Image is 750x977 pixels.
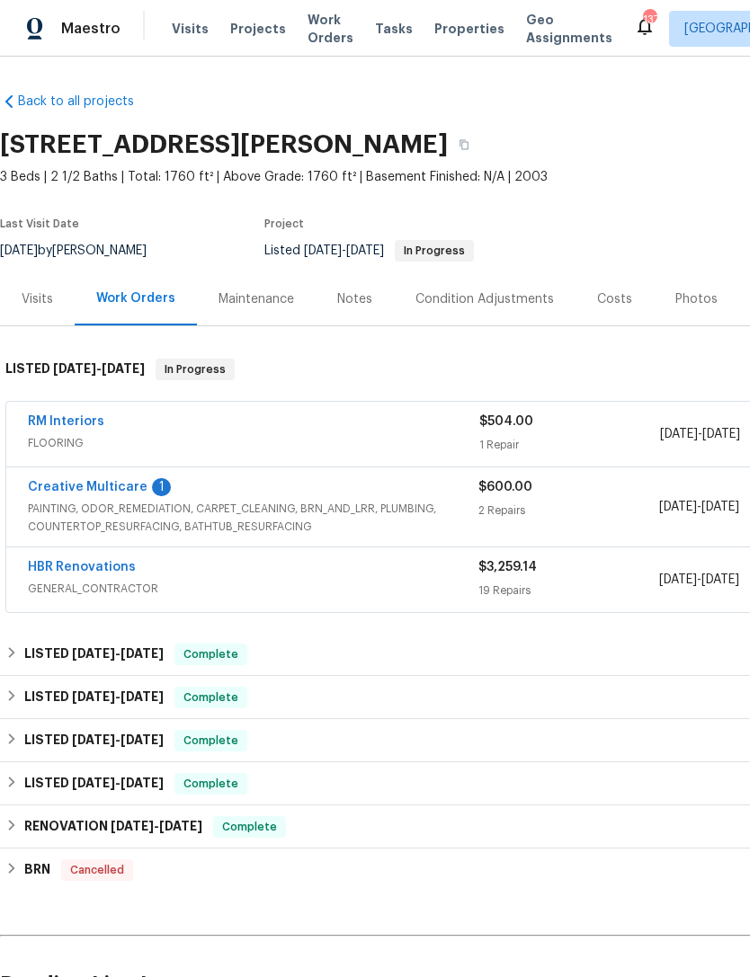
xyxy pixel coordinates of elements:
div: Work Orders [96,289,175,307]
span: [DATE] [111,820,154,832]
span: - [72,777,164,789]
span: [DATE] [159,820,202,832]
span: [DATE] [701,573,739,586]
div: 137 [643,11,656,29]
div: 1 Repair [479,436,660,454]
span: Geo Assignments [526,11,612,47]
span: [DATE] [659,501,697,513]
span: [DATE] [660,428,698,440]
span: Cancelled [63,861,131,879]
span: [DATE] [121,733,164,746]
a: RM Interiors [28,415,104,428]
h6: RENOVATION [24,816,202,838]
h6: BRN [24,859,50,881]
span: In Progress [157,360,233,378]
span: [DATE] [72,647,115,660]
span: - [660,425,740,443]
span: - [72,733,164,746]
span: [DATE] [72,777,115,789]
span: - [53,362,145,375]
h6: LISTED [24,730,164,751]
span: - [111,820,202,832]
h6: LISTED [5,359,145,380]
span: In Progress [397,245,472,256]
span: [DATE] [304,244,342,257]
span: PAINTING, ODOR_REMEDIATION, CARPET_CLEANING, BRN_AND_LRR, PLUMBING, COUNTERTOP_RESURFACING, BATHT... [28,500,478,536]
span: Visits [172,20,209,38]
span: Complete [176,645,246,663]
span: [DATE] [121,647,164,660]
span: Properties [434,20,504,38]
div: 2 Repairs [478,502,658,520]
span: [DATE] [701,501,739,513]
a: HBR Renovations [28,561,136,573]
span: [DATE] [121,690,164,703]
span: FLOORING [28,434,479,452]
a: Creative Multicare [28,481,147,493]
div: Visits [22,290,53,308]
span: GENERAL_CONTRACTOR [28,580,478,598]
span: Work Orders [308,11,353,47]
span: - [72,647,164,660]
span: $504.00 [479,415,533,428]
div: 1 [152,478,171,496]
span: - [72,690,164,703]
h6: LISTED [24,687,164,708]
span: [DATE] [121,777,164,789]
span: - [659,571,739,589]
span: [DATE] [102,362,145,375]
span: [DATE] [72,733,115,746]
h6: LISTED [24,773,164,795]
span: - [659,498,739,516]
button: Copy Address [448,129,480,161]
span: Complete [176,688,246,706]
span: $3,259.14 [478,561,537,573]
span: Complete [176,732,246,750]
span: Tasks [375,22,413,35]
span: [DATE] [72,690,115,703]
span: [DATE] [702,428,740,440]
span: Projects [230,20,286,38]
div: Photos [675,290,718,308]
span: [DATE] [346,244,384,257]
span: Project [264,218,304,229]
div: Maintenance [219,290,294,308]
span: [DATE] [659,573,697,586]
span: Complete [215,818,284,836]
span: Listed [264,244,474,257]
span: - [304,244,384,257]
h6: LISTED [24,644,164,665]
div: 19 Repairs [478,582,658,600]
span: $600.00 [478,481,532,493]
span: [DATE] [53,362,96,375]
span: Maestro [61,20,121,38]
div: Condition Adjustments [415,290,554,308]
div: Costs [597,290,632,308]
div: Notes [337,290,372,308]
span: Complete [176,775,246,793]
